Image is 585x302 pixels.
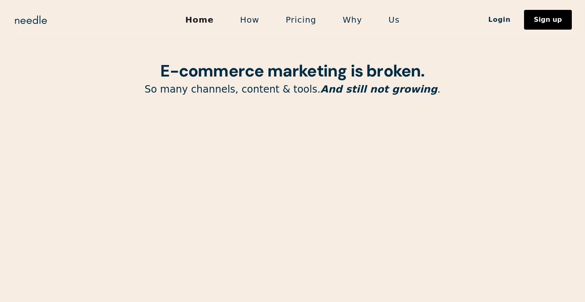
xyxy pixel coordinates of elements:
[227,11,273,28] a: How
[375,11,413,28] a: Us
[475,13,524,27] a: Login
[321,84,438,95] em: And still not growing
[330,11,375,28] a: Why
[534,16,562,23] div: Sign up
[272,11,329,28] a: Pricing
[82,83,503,96] p: So many channels, content & tools. .
[160,60,424,81] strong: E-commerce marketing is broken.
[172,11,227,28] a: Home
[524,10,572,30] a: Sign up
